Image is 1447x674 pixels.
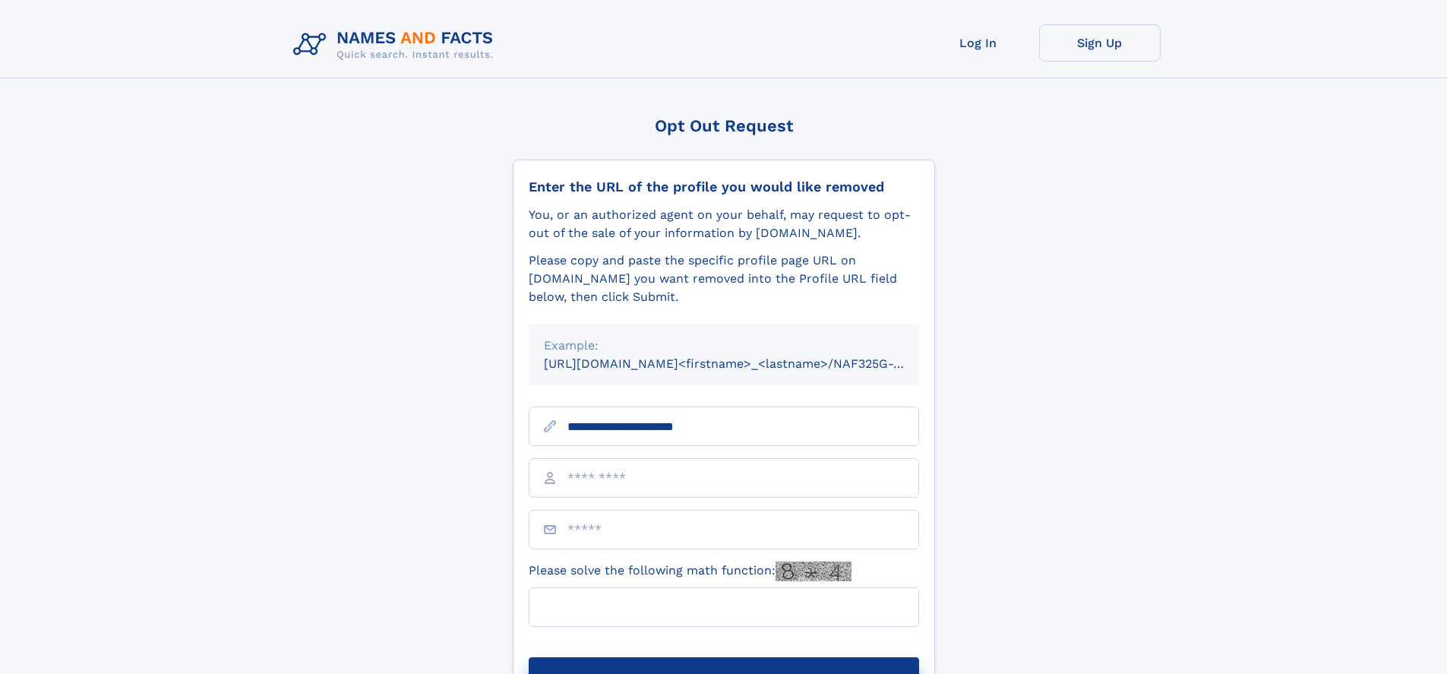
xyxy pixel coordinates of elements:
div: Enter the URL of the profile you would like removed [529,179,919,195]
a: Sign Up [1039,24,1161,62]
div: Example: [544,337,904,355]
a: Log In [918,24,1039,62]
div: Opt Out Request [513,116,935,135]
small: [URL][DOMAIN_NAME]<firstname>_<lastname>/NAF325G-xxxxxxxx [544,356,948,371]
label: Please solve the following math function: [529,562,851,581]
div: You, or an authorized agent on your behalf, may request to opt-out of the sale of your informatio... [529,206,919,242]
div: Please copy and paste the specific profile page URL on [DOMAIN_NAME] you want removed into the Pr... [529,252,919,306]
img: Logo Names and Facts [287,24,506,65]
